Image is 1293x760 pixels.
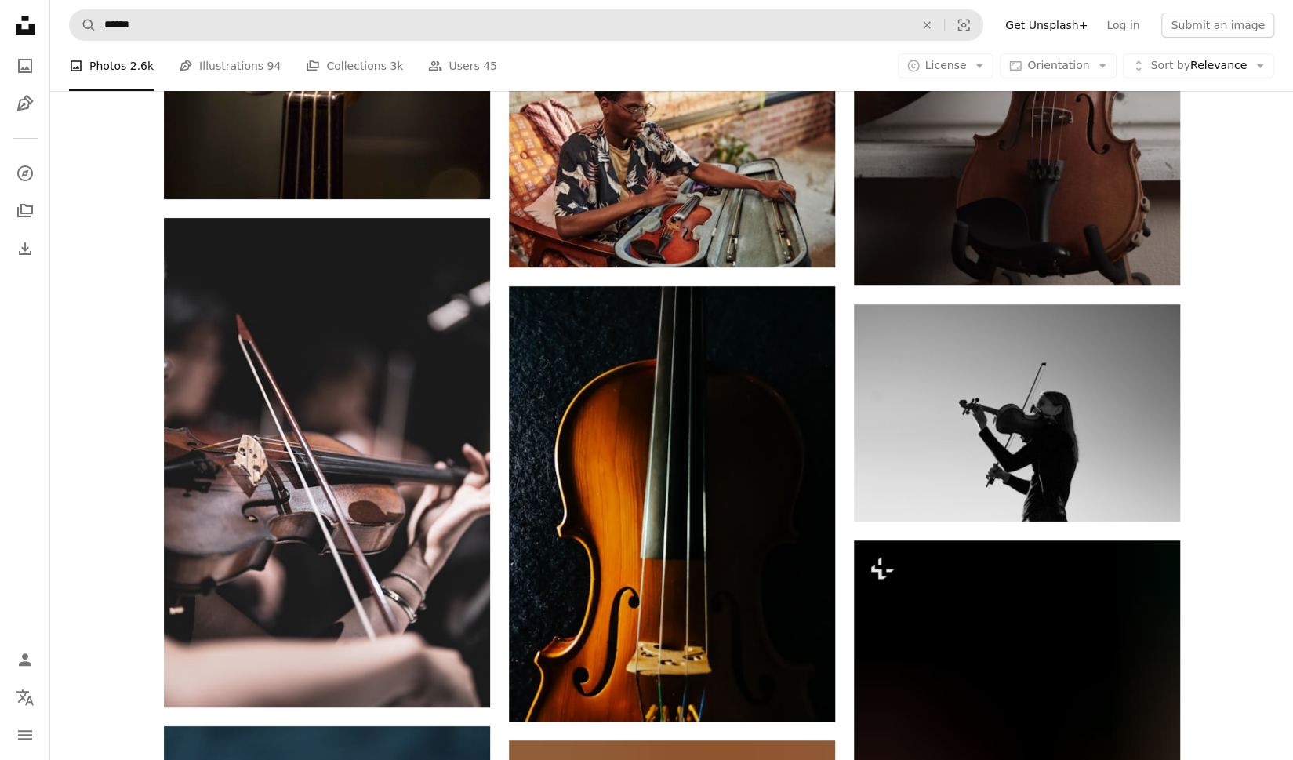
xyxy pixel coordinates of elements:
a: Explore [9,158,41,189]
a: Log in / Sign up [9,644,41,675]
a: Photos [9,50,41,82]
a: brown violin on black textile [509,496,835,511]
button: Search Unsplash [70,10,96,40]
span: Sort by [1150,59,1189,71]
span: Relevance [1150,58,1247,74]
button: Visual search [945,10,982,40]
button: Orientation [1000,53,1117,78]
a: Users 45 [428,41,497,91]
a: Collections [9,195,41,227]
img: a close up of a person playing a violin [164,218,490,707]
img: woman playing violin in grayscale [854,304,1180,522]
a: Illustrations [9,88,41,119]
span: Orientation [1027,59,1089,71]
a: a close up of a person playing a violin [164,456,490,470]
button: Menu [9,719,41,751]
a: Log in [1097,13,1149,38]
img: brown violin on black textile [509,286,835,722]
a: woman playing violin in grayscale [854,405,1180,420]
a: Home — Unsplash [9,9,41,44]
button: Clear [910,10,944,40]
button: Submit an image [1161,13,1274,38]
form: Find visuals sitewide [69,9,983,41]
a: Illustrations 94 [179,41,281,91]
span: 45 [483,57,497,75]
a: Collections 3k [306,41,403,91]
img: Young black man in stylish casualwear opening slipcover with violin and fiddlesticks while sittin... [509,50,835,267]
a: Get Unsplash+ [996,13,1097,38]
a: Young black man in stylish casualwear opening slipcover with violin and fiddlesticks while sittin... [509,151,835,165]
button: Sort byRelevance [1123,53,1274,78]
button: Language [9,682,41,713]
a: Download History [9,233,41,264]
span: License [925,59,967,71]
span: 94 [267,57,281,75]
span: 3k [390,57,403,75]
button: License [898,53,994,78]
